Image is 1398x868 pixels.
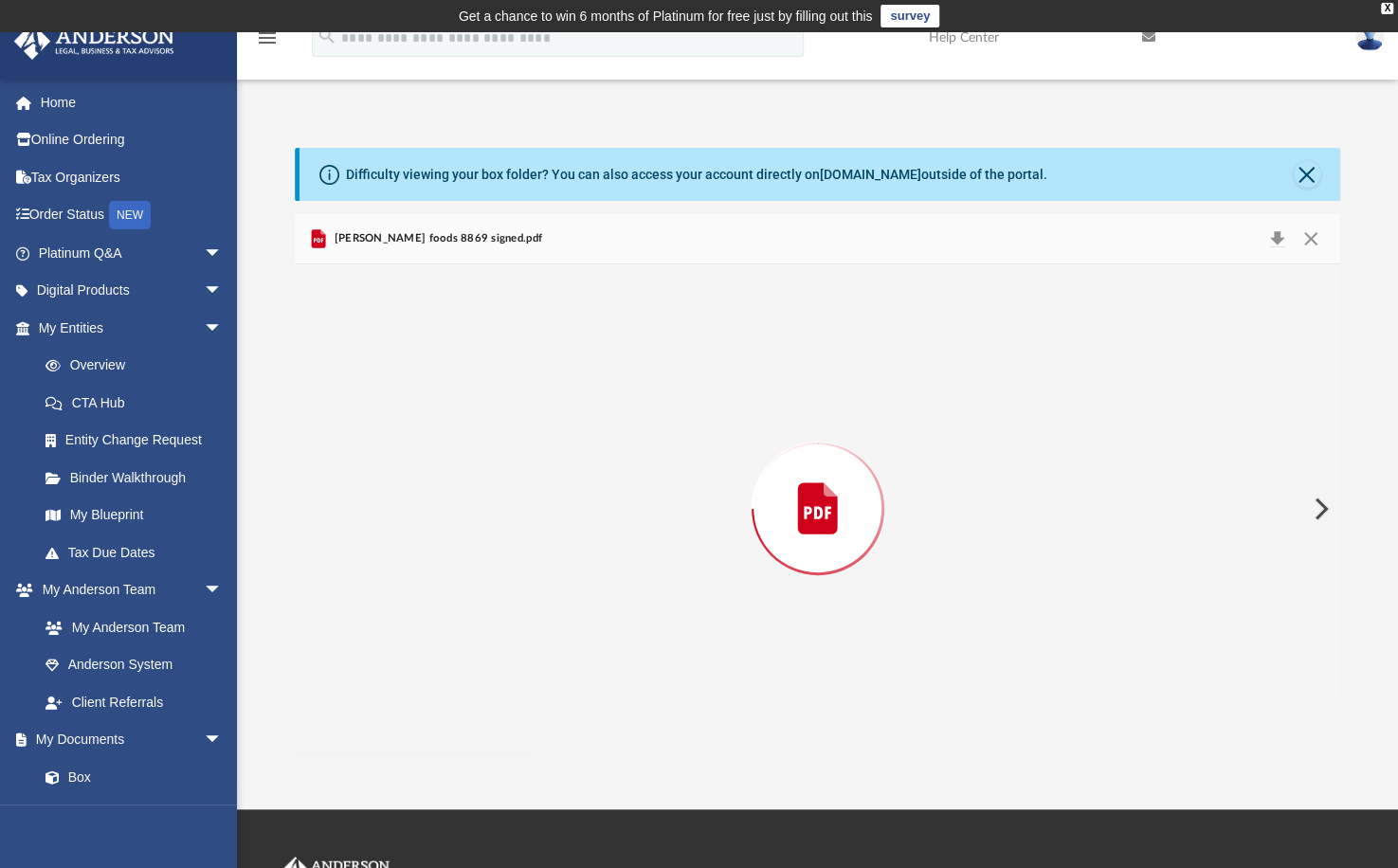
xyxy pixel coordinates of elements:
[1298,482,1340,535] button: Next File
[1260,226,1294,252] button: Download
[1381,3,1393,14] div: close
[1293,226,1327,252] button: Close
[13,234,251,272] a: Platinum Q&Aarrow_drop_down
[27,422,251,460] a: Entity Change Request
[820,167,921,182] a: [DOMAIN_NAME]
[204,234,242,273] span: arrow_drop_down
[27,384,251,422] a: CTA Hub
[256,27,279,49] i: menu
[317,26,337,46] i: search
[27,646,242,684] a: Anderson System
[204,571,242,610] span: arrow_drop_down
[330,230,542,247] span: [PERSON_NAME] foods 8869 signed.pdf
[27,796,242,834] a: Meeting Minutes
[27,683,242,721] a: Client Referrals
[13,721,242,759] a: My Documentsarrow_drop_down
[27,758,232,796] a: Box
[13,83,251,121] a: Home
[27,533,251,571] a: Tax Due Dates
[1294,161,1320,188] button: Close
[346,165,1047,185] div: Difficulty viewing your box folder? You can also access your account directly on outside of the p...
[13,121,251,159] a: Online Ordering
[27,608,232,646] a: My Anderson Team
[204,309,242,348] span: arrow_drop_down
[109,201,151,229] div: NEW
[204,272,242,311] span: arrow_drop_down
[13,571,242,609] a: My Anderson Teamarrow_drop_down
[1355,24,1384,51] img: User Pic
[13,196,251,235] a: Order StatusNEW
[9,23,180,60] img: Anderson Advisors Platinum Portal
[204,721,242,760] span: arrow_drop_down
[295,214,1340,753] div: Preview
[13,272,251,310] a: Digital Productsarrow_drop_down
[881,5,939,27] a: survey
[13,158,251,196] a: Tax Organizers
[256,36,279,49] a: menu
[13,309,251,347] a: My Entitiesarrow_drop_down
[459,5,873,27] div: Get a chance to win 6 months of Platinum for free just by filling out this
[27,459,251,497] a: Binder Walkthrough
[27,347,251,385] a: Overview
[27,497,242,534] a: My Blueprint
